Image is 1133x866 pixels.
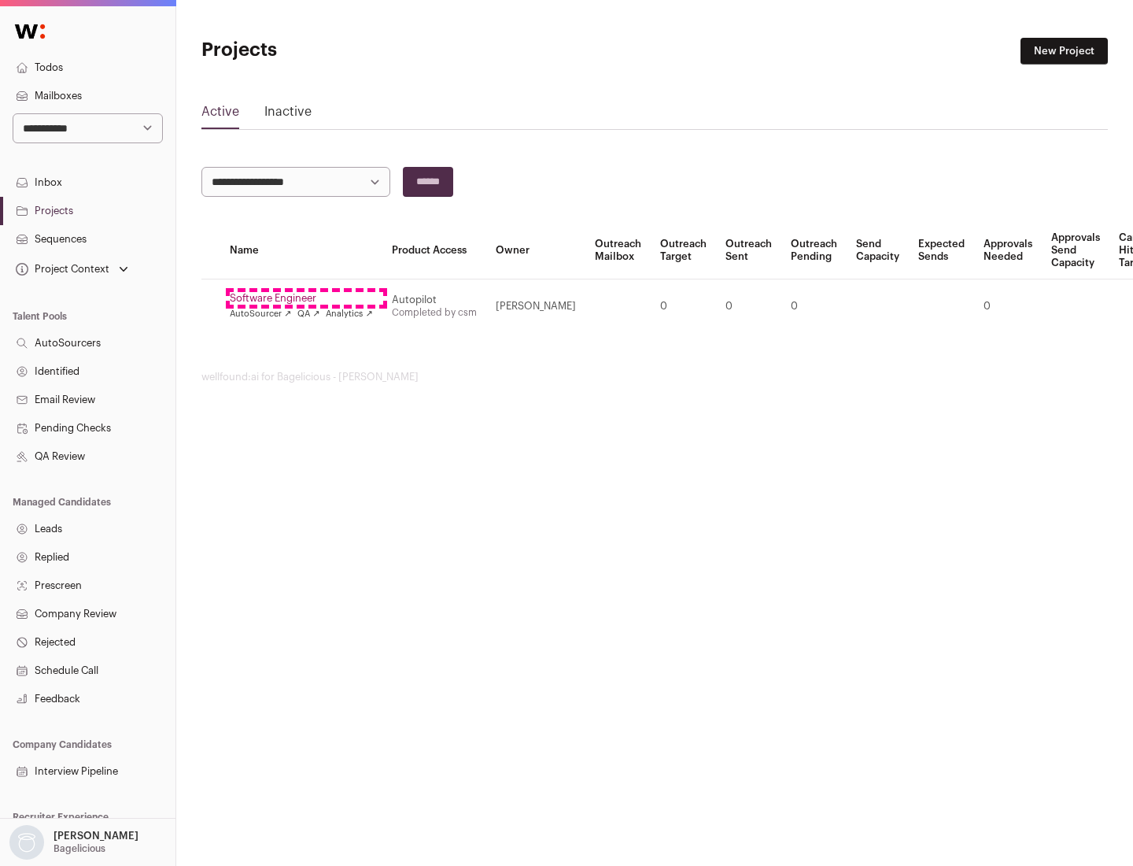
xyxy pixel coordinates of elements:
[13,258,131,280] button: Open dropdown
[909,222,974,279] th: Expected Sends
[585,222,651,279] th: Outreach Mailbox
[392,294,477,306] div: Autopilot
[974,279,1042,334] td: 0
[230,308,291,320] a: AutoSourcer ↗
[716,279,781,334] td: 0
[201,38,504,63] h1: Projects
[1020,38,1108,65] a: New Project
[230,292,373,305] a: Software Engineer
[220,222,382,279] th: Name
[781,279,847,334] td: 0
[781,222,847,279] th: Outreach Pending
[486,279,585,334] td: [PERSON_NAME]
[54,830,138,842] p: [PERSON_NAME]
[297,308,319,320] a: QA ↗
[201,371,1108,383] footer: wellfound:ai for Bagelicious - [PERSON_NAME]
[974,222,1042,279] th: Approvals Needed
[326,308,372,320] a: Analytics ↗
[201,102,239,128] a: Active
[1042,222,1109,279] th: Approvals Send Capacity
[651,279,716,334] td: 0
[6,825,142,860] button: Open dropdown
[847,222,909,279] th: Send Capacity
[13,263,109,276] div: Project Context
[9,825,44,860] img: nopic.png
[651,222,716,279] th: Outreach Target
[486,222,585,279] th: Owner
[54,842,105,855] p: Bagelicious
[716,222,781,279] th: Outreach Sent
[6,16,54,47] img: Wellfound
[392,308,477,317] a: Completed by csm
[264,102,312,128] a: Inactive
[382,222,486,279] th: Product Access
